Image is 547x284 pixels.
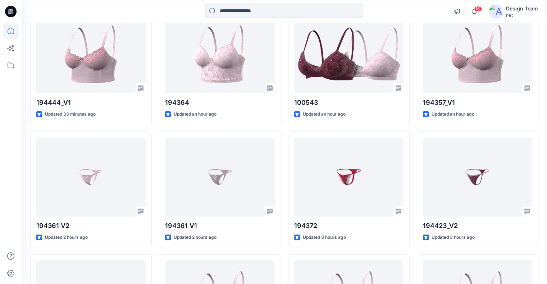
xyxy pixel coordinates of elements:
[423,98,532,108] p: 194357_V1
[294,138,404,217] a: 194372
[165,138,274,217] a: 194361 V1
[36,138,146,217] a: 194361 V2
[36,98,146,108] p: 194444_V1
[474,6,482,12] span: 16
[423,221,532,231] p: 194423_V2
[303,234,346,241] p: Updated 3 hours ago
[45,234,88,241] p: Updated 2 hours ago
[294,221,404,231] p: 194372
[294,14,404,93] a: 100543
[423,138,532,217] a: 194423_V2
[506,13,538,18] div: PIC
[506,4,538,13] div: Design Team
[165,221,274,231] p: 194361 V1
[45,111,96,118] p: Updated 33 minutes ago
[294,98,404,108] p: 100543
[174,234,216,241] p: Updated 2 hours ago
[432,111,474,118] p: Updated an hour ago
[165,98,274,108] p: 194364
[423,14,532,93] a: 194357_V1
[36,221,146,231] p: 194361 V2
[36,14,146,93] a: 194444_V1
[432,234,475,241] p: Updated 3 hours ago
[165,14,274,93] a: 194364
[174,111,216,118] p: Updated an hour ago
[489,4,503,19] img: avatar
[303,111,346,118] p: Updated an hour ago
